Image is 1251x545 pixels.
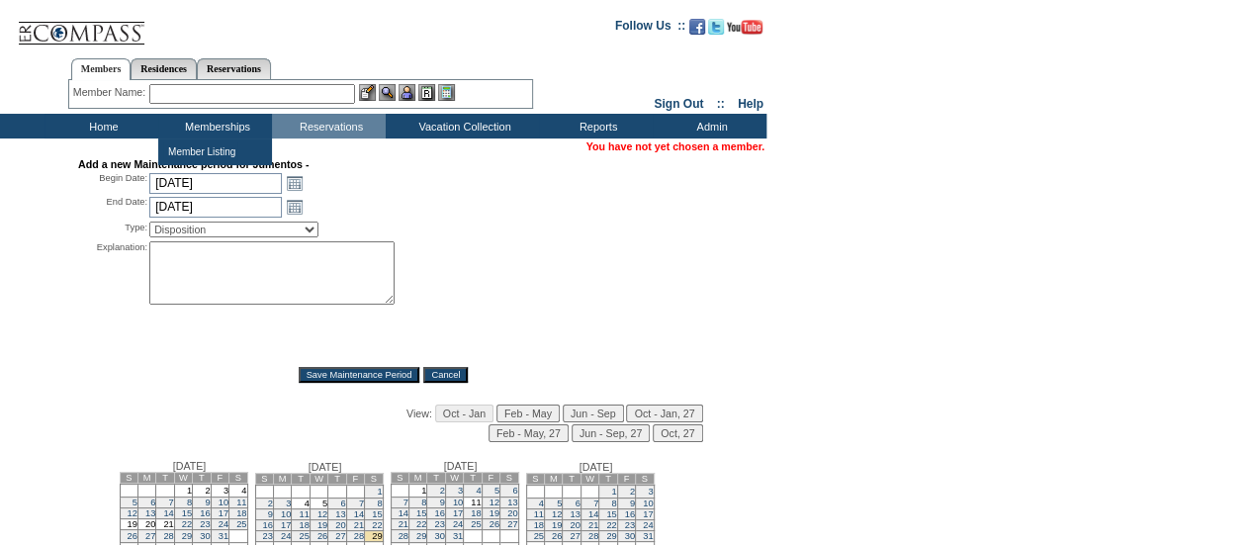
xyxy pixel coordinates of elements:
[581,474,598,485] td: W
[386,114,539,138] td: Vacation Collection
[137,473,155,484] td: M
[273,474,291,485] td: M
[354,531,364,541] a: 28
[156,519,174,530] td: 21
[617,474,635,485] td: F
[281,531,291,541] a: 24
[219,498,228,507] a: 10
[211,473,228,484] td: F
[738,97,763,111] a: Help
[625,520,635,530] a: 23
[653,424,702,442] input: Oct, 27
[552,520,562,530] a: 19
[299,520,309,530] a: 18
[137,519,155,530] td: 20
[317,531,327,541] a: 26
[606,531,616,541] a: 29
[648,487,653,497] a: 3
[416,531,426,541] a: 29
[689,19,705,35] img: Become our fan on Facebook
[507,498,517,507] a: 13
[286,499,291,508] a: 3
[193,473,211,484] td: T
[434,508,444,518] a: 16
[236,519,246,529] a: 25
[372,520,382,530] a: 22
[219,531,228,541] a: 31
[643,531,653,541] a: 31
[328,474,346,485] td: T
[359,84,376,101] img: b_edit.gif
[423,367,468,383] input: Cancel
[281,520,291,530] a: 17
[434,531,444,541] a: 30
[689,25,705,37] a: Become our fan on Facebook
[534,520,544,530] a: 18
[399,519,408,529] a: 21
[599,474,617,485] td: T
[434,519,444,529] a: 23
[205,498,210,507] a: 9
[500,473,518,484] td: S
[593,499,598,508] a: 7
[643,499,653,508] a: 10
[570,531,580,541] a: 27
[354,509,364,519] a: 14
[416,519,426,529] a: 22
[197,58,271,79] a: Reservations
[408,485,426,498] td: 1
[544,474,562,485] td: M
[552,509,562,519] a: 12
[268,509,273,519] a: 9
[263,531,273,541] a: 23
[626,405,702,422] input: Oct - Jan, 27
[346,474,364,485] td: F
[708,19,724,35] img: Follow us on Twitter
[611,487,616,497] a: 1
[507,508,517,518] a: 20
[219,519,228,529] a: 24
[182,508,192,518] a: 15
[78,158,309,170] strong: Add a new Maintenance period for Jumentos -
[653,114,766,138] td: Admin
[174,485,192,498] td: 1
[128,508,137,518] a: 12
[158,114,272,138] td: Memberships
[340,499,345,508] a: 6
[182,531,192,541] a: 29
[418,84,435,101] img: Reservations
[643,520,653,530] a: 24
[379,84,396,101] img: View
[133,498,137,507] a: 5
[128,531,137,541] a: 26
[399,531,408,541] a: 28
[490,519,499,529] a: 26
[445,473,463,484] td: W
[309,461,342,473] span: [DATE]
[570,509,580,519] a: 13
[71,58,132,80] a: Members
[490,498,499,507] a: 12
[391,473,408,484] td: S
[654,97,703,111] a: Sign Out
[615,17,685,41] td: Follow Us ::
[120,473,137,484] td: S
[476,486,481,496] a: 4
[490,508,499,518] a: 19
[539,499,544,508] a: 4
[611,499,616,508] a: 8
[471,519,481,529] a: 25
[482,473,499,484] td: F
[453,508,463,518] a: 17
[78,172,147,194] div: Begin Date:
[317,520,327,530] a: 19
[453,498,463,507] a: 10
[17,5,145,45] img: Compass Home
[489,424,569,442] input: Feb - May, 27
[284,196,306,218] a: Open the calendar popup.
[717,97,725,111] span: ::
[292,474,310,485] td: T
[268,499,273,508] a: 2
[444,460,478,472] span: [DATE]
[563,474,581,485] td: T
